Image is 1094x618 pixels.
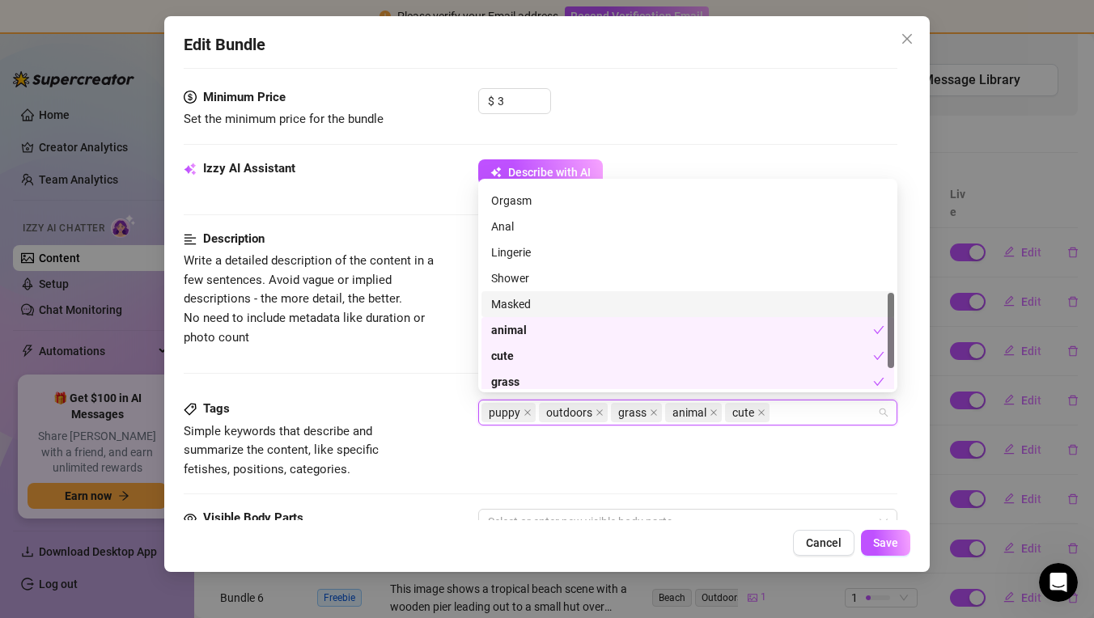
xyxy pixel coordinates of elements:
button: go back [11,6,41,37]
span: Edit Bundle [184,32,265,57]
span: eye [184,512,197,525]
span: align-left [184,230,197,249]
strong: Description [203,231,265,246]
span: close [650,408,658,417]
div: Masked [481,291,894,317]
span: grass [611,403,662,422]
span: dollar [184,88,197,108]
button: Start recording [103,494,116,507]
strong: Minimum Price [203,90,286,104]
span: animal [672,404,706,421]
strong: Visible Body Parts [203,510,303,525]
button: Cancel [793,530,854,556]
div: Hi [PERSON_NAME],Your Supercreator trial expired a few days ago and I haven't heard from you sinc... [13,93,265,224]
div: Orgasm [491,192,884,210]
span: Describe with AI [508,166,591,179]
h1: [PERSON_NAME] [78,8,184,20]
span: Close [894,32,920,45]
div: grass [491,373,873,391]
div: Anal [481,214,894,239]
span: grass [618,404,647,421]
span: check [873,350,884,362]
button: Home [253,6,284,37]
span: Set the minimum price for the bundle [184,112,384,126]
div: cute [491,347,873,365]
button: Save [861,530,910,556]
div: Lingerie [481,239,894,265]
div: Ella says… [13,93,311,260]
div: [PERSON_NAME] • [DATE] [26,227,153,237]
span: Write a detailed description of the content in a few sentences. Avoid vague or implied descriptio... [184,253,434,344]
div: grass [481,369,894,395]
div: Your Supercreator trial expired a few days ago and I haven't heard from you since. [26,127,252,175]
div: animal [491,321,873,339]
div: Do you have any questions or concerns? [26,182,252,214]
span: cute [725,403,770,422]
span: outdoors [546,404,592,421]
button: Upload attachment [77,494,90,507]
p: Active 8h ago [78,20,151,36]
span: close [524,408,532,417]
div: cute [481,343,894,369]
button: Send a message… [278,488,303,514]
div: Close [284,6,313,36]
div: Shower [491,269,884,287]
span: cute [732,404,754,421]
span: check [873,324,884,336]
span: puppy [481,403,536,422]
span: outdoors [539,403,608,422]
span: check [873,376,884,387]
span: close [596,408,604,417]
button: Emoji picker [25,494,38,507]
button: Gif picker [51,494,64,507]
div: Shower [481,265,894,291]
span: Save [873,536,898,549]
div: Anal [491,218,884,235]
button: Describe with AI [478,159,603,185]
span: close [757,408,765,417]
div: Lingerie [491,243,884,261]
textarea: Message… [14,460,310,488]
div: Hi [PERSON_NAME], [26,103,252,119]
div: Masked [491,295,884,313]
span: puppy [489,404,520,421]
span: tag [184,403,197,416]
div: animal [481,317,894,343]
span: close [901,32,914,45]
span: Cancel [806,536,842,549]
img: Profile image for Ella [46,9,72,35]
strong: Tags [203,401,230,416]
span: close [710,408,718,417]
div: Orgasm [481,188,894,214]
button: Close [894,26,920,52]
span: Simple keywords that describe and summarize the content, like specific fetishes, positions, categ... [184,424,379,476]
iframe: Intercom live chat [1039,563,1078,602]
span: animal [665,403,722,422]
strong: Izzy AI Assistant [203,161,295,176]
